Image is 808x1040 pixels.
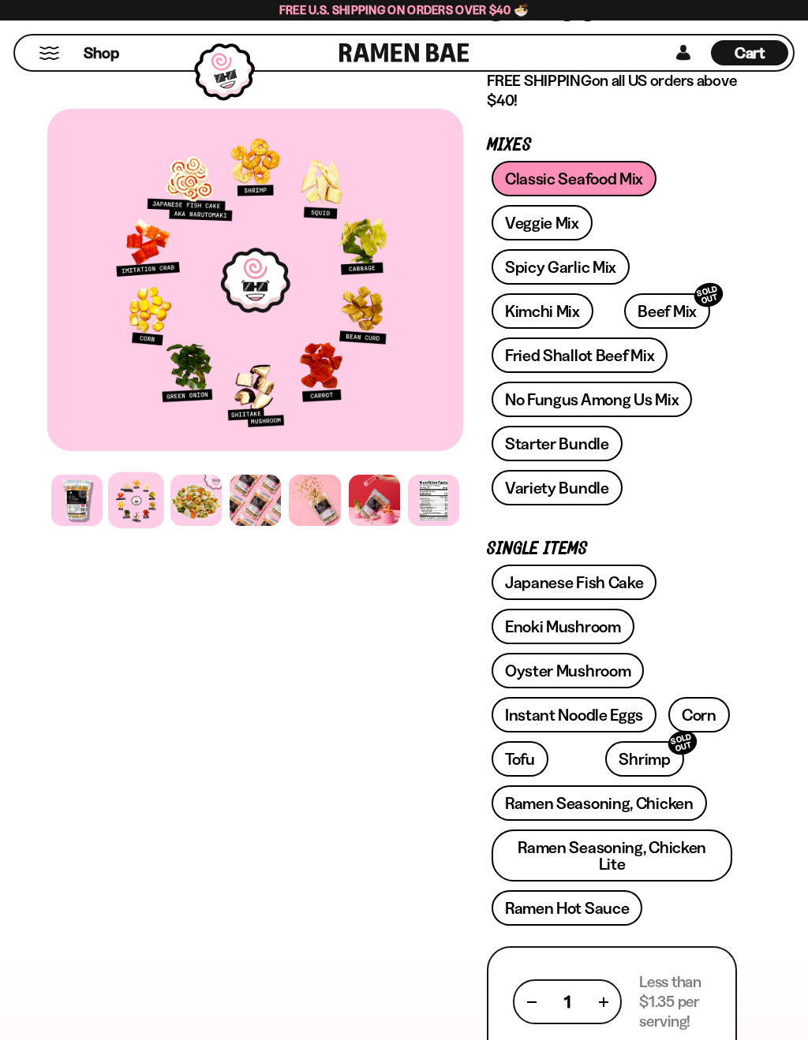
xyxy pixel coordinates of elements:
[487,71,737,110] p: on all US orders above $40!
[668,697,730,732] a: Corn
[492,741,548,777] a: Tofu
[605,741,683,777] a: ShrimpSOLD OUT
[492,470,623,505] a: Variety Bundle
[492,293,593,329] a: Kimchi Mix
[39,47,60,60] button: Mobile Menu Trigger
[487,138,737,153] p: Mixes
[665,728,700,759] div: SOLD OUT
[492,249,630,285] a: Spicy Garlic Mix
[492,382,692,417] a: No Fungus Among Us Mix
[624,293,710,329] a: Beef MixSOLD OUT
[279,2,529,17] span: Free U.S. Shipping on Orders over $40 🍜
[639,972,711,1031] p: Less than $1.35 per serving!
[492,426,623,461] a: Starter Bundle
[711,35,788,70] a: Cart
[492,565,657,600] a: Japanese Fish Cake
[84,40,119,65] a: Shop
[487,542,737,557] p: Single Items
[691,280,726,311] div: SOLD OUT
[84,43,119,64] span: Shop
[564,992,570,1012] span: 1
[492,785,707,821] a: Ramen Seasoning, Chicken
[492,205,593,240] a: Veggie Mix
[492,653,645,688] a: Oyster Mushroom
[492,890,643,926] a: Ramen Hot Sauce
[492,697,656,732] a: Instant Noodle Eggs
[492,829,733,882] a: Ramen Seasoning, Chicken Lite
[735,43,765,62] span: Cart
[492,337,668,373] a: Fried Shallot Beef Mix
[492,609,634,644] a: Enoki Mushroom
